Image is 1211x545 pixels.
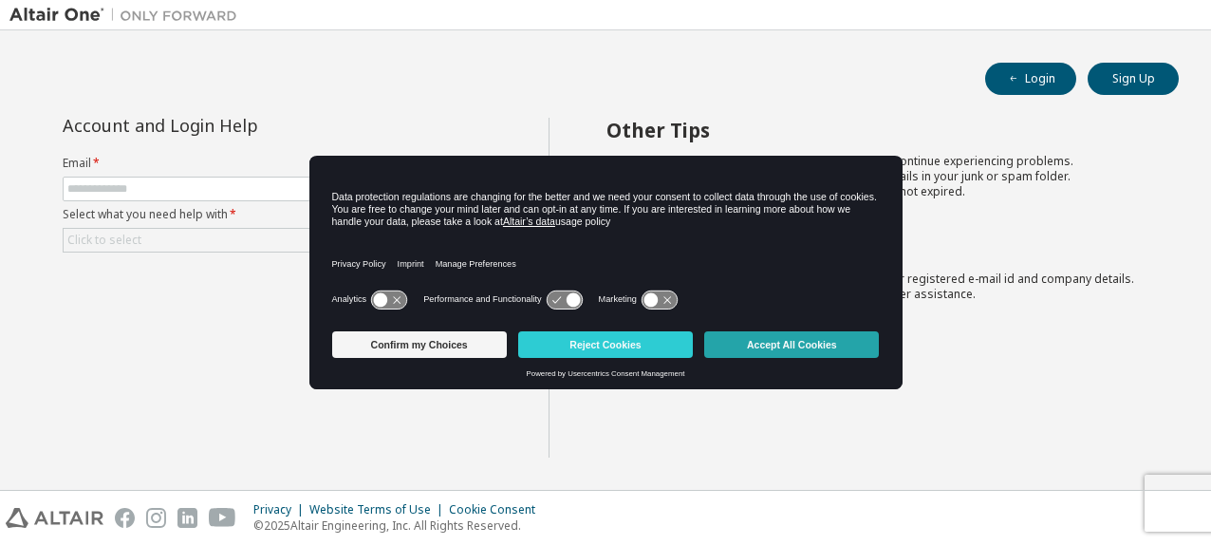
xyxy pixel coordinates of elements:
button: Sign Up [1088,63,1179,95]
img: youtube.svg [209,508,236,528]
img: altair_logo.svg [6,508,103,528]
div: Click to select [67,233,141,248]
div: Cookie Consent [449,502,547,517]
div: Click to select [64,229,494,252]
img: Altair One [9,6,247,25]
div: Account and Login Help [63,118,409,133]
div: Privacy [253,502,309,517]
img: instagram.svg [146,508,166,528]
p: © 2025 Altair Engineering, Inc. All Rights Reserved. [253,517,547,534]
img: facebook.svg [115,508,135,528]
li: Clear your browser cookies and local storage, if you continue experiencing problems. [606,154,1146,169]
button: Login [985,63,1076,95]
label: Select what you need help with [63,207,495,222]
label: Email [63,156,495,171]
h2: Other Tips [606,118,1146,142]
img: linkedin.svg [177,508,197,528]
div: Website Terms of Use [309,502,449,517]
